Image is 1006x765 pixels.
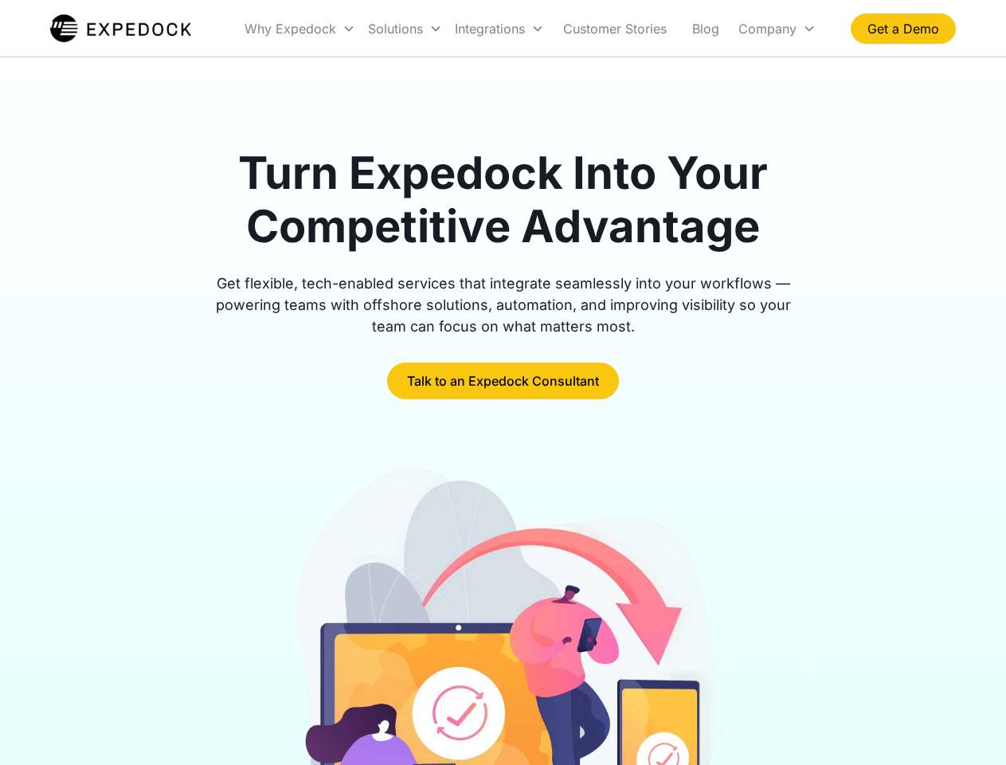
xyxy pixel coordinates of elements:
[245,21,336,37] div: Why Expedock
[926,688,1006,765] iframe: Chat Widget
[448,2,550,56] div: Integrations
[851,14,956,44] a: Get a Demo
[50,13,191,45] a: home
[238,2,362,56] div: Why Expedock
[738,21,797,37] div: Company
[455,21,525,37] div: Integrations
[198,273,809,337] div: Get flexible, tech-enabled services that integrate seamlessly into your workflows — powering team...
[198,147,809,253] h1: Turn Expedock Into Your Competitive Advantage
[362,2,448,56] div: Solutions
[679,2,732,56] a: Blog
[368,21,423,37] div: Solutions
[50,13,191,45] img: Expedock Logo
[550,2,679,56] a: Customer Stories
[732,2,822,56] div: Company
[387,363,619,399] a: Talk to an Expedock Consultant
